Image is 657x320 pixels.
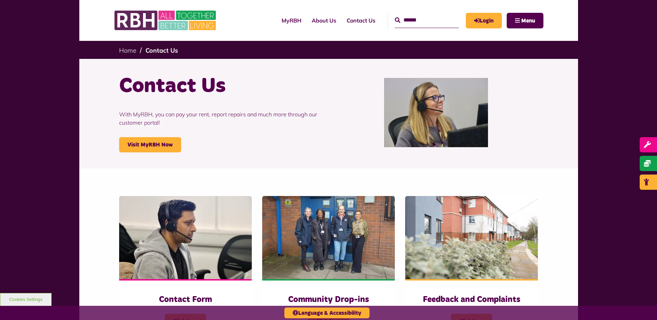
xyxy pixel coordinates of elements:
[119,137,181,152] a: Visit MyRBH Now
[341,11,381,30] a: Contact Us
[119,46,136,54] a: Home
[405,196,538,279] img: SAZMEDIA RBH 22FEB24 97
[276,294,381,305] h3: Community Drop-ins
[521,18,535,24] span: Menu
[133,294,238,305] h3: Contact Form
[114,7,218,34] img: RBH
[119,100,323,137] p: With MyRBH, you can pay your rent, report repairs and much more through our customer portal!
[145,46,178,54] a: Contact Us
[276,11,307,30] a: MyRBH
[284,308,370,318] button: Language & Accessibility
[507,13,543,28] button: Navigation
[626,289,657,320] iframe: Netcall Web Assistant for live chat
[119,73,323,100] h1: Contact Us
[419,294,524,305] h3: Feedback and Complaints
[119,196,252,279] img: Contact Centre February 2024 (4)
[307,11,341,30] a: About Us
[262,196,395,279] img: Heywood Drop In 2024
[466,13,502,28] a: MyRBH
[384,78,488,147] img: Contact Centre February 2024 (1)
